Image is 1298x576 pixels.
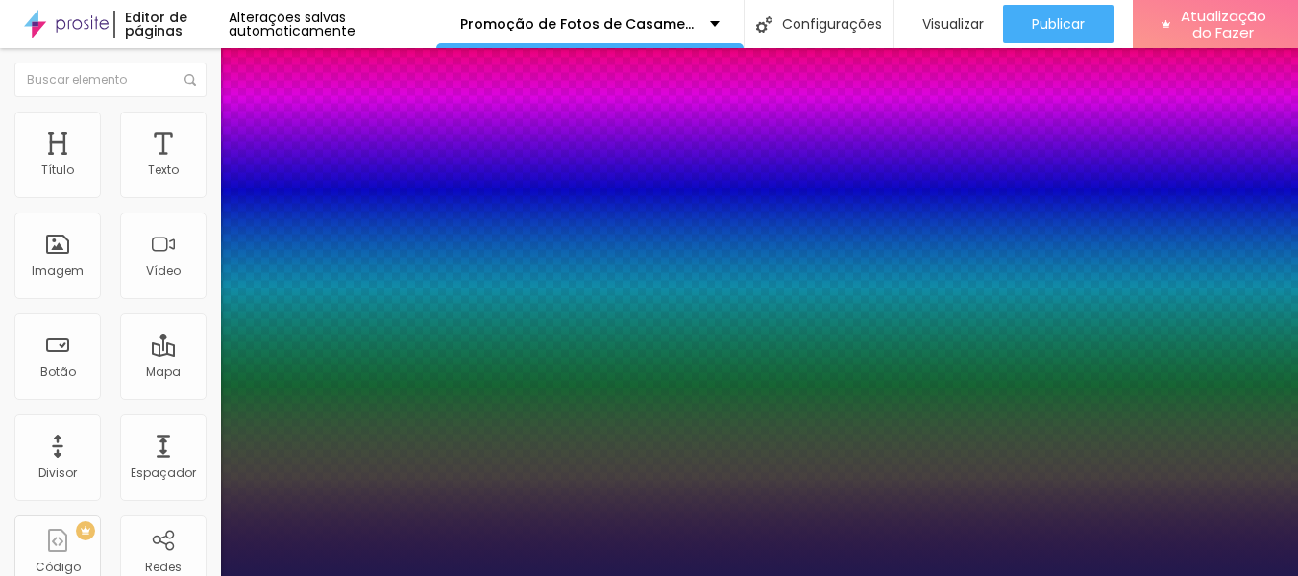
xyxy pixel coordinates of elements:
font: Configurações [782,14,882,34]
font: Visualizar [922,14,984,34]
font: Publicar [1032,14,1085,34]
font: Promoção de Fotos de Casamento [460,14,709,34]
font: Atualização do Fazer [1181,6,1266,42]
font: Editor de páginas [125,8,187,40]
font: Espaçador [131,464,196,481]
font: Botão [40,363,76,380]
font: Alterações salvas automaticamente [229,8,355,40]
font: Imagem [32,263,84,279]
font: Mapa [146,363,181,380]
img: Ícone [184,74,196,86]
font: Texto [148,162,179,178]
font: Título [41,162,74,178]
font: Divisor [38,464,77,481]
button: Publicar [1003,5,1114,43]
img: Ícone [756,16,772,33]
font: Vídeo [146,263,181,279]
button: Visualizar [894,5,1003,43]
input: Buscar elemento [14,63,207,97]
